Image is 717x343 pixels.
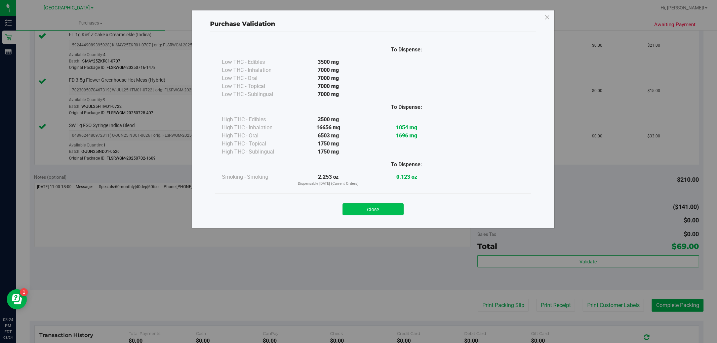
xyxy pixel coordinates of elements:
div: 7000 mg [289,66,367,74]
iframe: Resource center [7,289,27,309]
div: 1750 mg [289,148,367,156]
div: High THC - Sublingual [222,148,289,156]
div: 7000 mg [289,82,367,90]
div: 2.253 oz [289,173,367,187]
div: 7000 mg [289,74,367,82]
div: Low THC - Edibles [222,58,289,66]
div: High THC - Inhalation [222,124,289,132]
div: To Dispense: [367,103,446,111]
div: To Dispense: [367,46,446,54]
iframe: Resource center unread badge [20,288,28,296]
div: 16656 mg [289,124,367,132]
div: Low THC - Oral [222,74,289,82]
strong: 1054 mg [396,124,417,131]
div: 6503 mg [289,132,367,140]
div: Smoking - Smoking [222,173,289,181]
button: Close [343,203,404,215]
div: Low THC - Sublingual [222,90,289,98]
div: High THC - Edibles [222,116,289,124]
div: High THC - Topical [222,140,289,148]
div: High THC - Oral [222,132,289,140]
span: Purchase Validation [210,20,275,28]
div: 7000 mg [289,90,367,98]
div: 3500 mg [289,58,367,66]
div: Low THC - Topical [222,82,289,90]
div: To Dispense: [367,161,446,169]
div: 3500 mg [289,116,367,124]
strong: 1696 mg [396,132,417,139]
strong: 0.123 oz [396,174,417,180]
p: Dispensable [DATE] (Current Orders) [289,181,367,187]
div: Low THC - Inhalation [222,66,289,74]
div: 1750 mg [289,140,367,148]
